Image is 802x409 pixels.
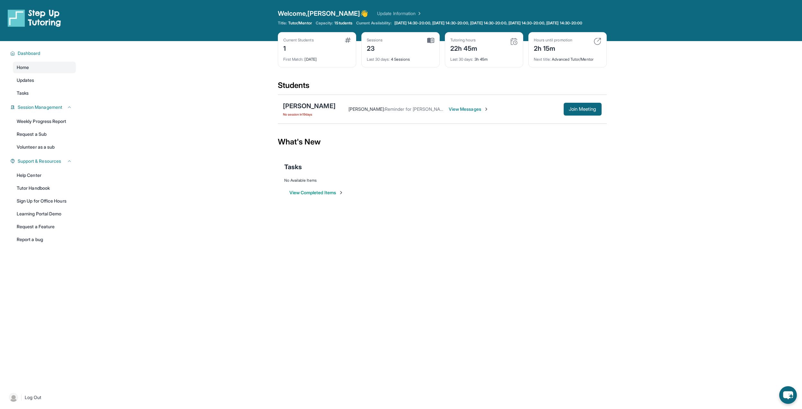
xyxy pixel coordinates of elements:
[356,21,392,26] span: Current Availability:
[278,80,607,94] div: Students
[9,393,18,402] img: user-img
[394,21,583,26] span: [DATE] 14:30-20:00, [DATE] 14:30-20:00, [DATE] 14:30-20:00, [DATE] 14:30-20:00, [DATE] 14:30-20:00
[367,43,383,53] div: 23
[21,394,22,401] span: |
[6,390,76,405] a: |Log Out
[393,21,584,26] a: [DATE] 14:30-20:00, [DATE] 14:30-20:00, [DATE] 14:30-20:00, [DATE] 14:30-20:00, [DATE] 14:30-20:00
[348,106,385,112] span: [PERSON_NAME] :
[15,158,72,164] button: Support & Resources
[18,50,40,57] span: Dashboard
[283,43,314,53] div: 1
[450,53,518,62] div: 3h 45m
[13,195,76,207] a: Sign Up for Office Hours
[534,43,572,53] div: 2h 15m
[13,221,76,232] a: Request a Feature
[13,182,76,194] a: Tutor Handbook
[377,10,422,17] a: Update Information
[278,21,287,26] span: Title:
[288,21,312,26] span: Tutor/Mentor
[13,128,76,140] a: Request a Sub
[18,104,62,110] span: Session Management
[278,9,368,18] span: Welcome, [PERSON_NAME] 👋
[367,53,434,62] div: 4 Sessions
[13,74,76,86] a: Updates
[450,57,473,62] span: Last 30 days :
[13,87,76,99] a: Tasks
[367,57,390,62] span: Last 30 days :
[283,112,336,117] span: No session in 19 days
[13,141,76,153] a: Volunteer as a sub
[334,21,352,26] span: 1 Students
[18,158,61,164] span: Support & Resources
[278,128,607,156] div: What's New
[569,107,596,111] span: Join Meeting
[8,9,61,27] img: logo
[367,38,383,43] div: Sessions
[283,53,351,62] div: [DATE]
[385,106,484,112] span: Reminder for [PERSON_NAME]'s tutoring at 6:30
[15,50,72,57] button: Dashboard
[17,64,29,71] span: Home
[13,234,76,245] a: Report a bug
[15,104,72,110] button: Session Management
[450,43,478,53] div: 22h 45m
[416,10,422,17] img: Chevron Right
[564,103,602,116] button: Join Meeting
[450,38,478,43] div: Tutoring hours
[594,38,601,45] img: card
[534,38,572,43] div: Hours until promotion
[316,21,333,26] span: Capacity:
[484,107,489,112] img: Chevron-Right
[283,38,314,43] div: Current Students
[13,170,76,181] a: Help Center
[289,189,344,196] button: View Completed Items
[17,90,29,96] span: Tasks
[779,386,797,404] button: chat-button
[283,57,304,62] span: First Match :
[284,178,600,183] div: No Available Items
[25,394,41,401] span: Log Out
[449,106,489,112] span: View Messages
[534,53,601,62] div: Advanced Tutor/Mentor
[427,38,434,43] img: card
[284,162,302,171] span: Tasks
[17,77,34,83] span: Updates
[13,62,76,73] a: Home
[345,38,351,43] img: card
[13,208,76,220] a: Learning Portal Demo
[534,57,551,62] span: Next title :
[510,38,518,45] img: card
[13,116,76,127] a: Weekly Progress Report
[283,101,336,110] div: [PERSON_NAME]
